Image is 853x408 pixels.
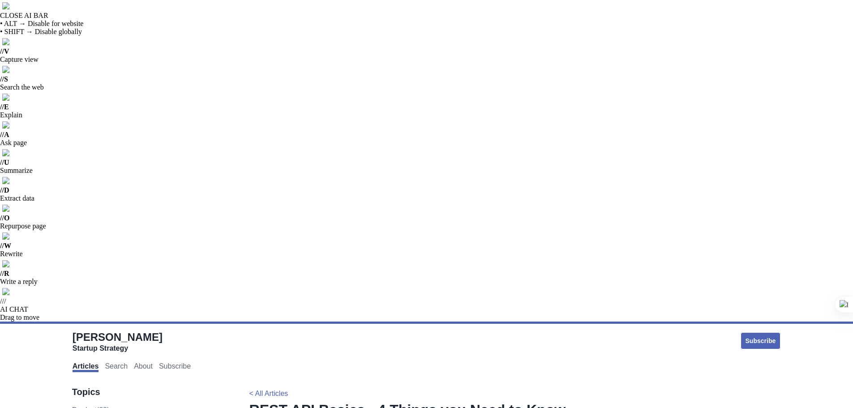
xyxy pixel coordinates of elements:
[105,362,128,372] a: Search
[73,331,163,353] a: [PERSON_NAME]Startup Strategy
[73,344,163,353] div: Startup Strategy
[740,332,781,350] a: Subscribe
[72,387,231,398] h3: Topics
[159,362,191,372] a: Subscribe
[249,390,288,397] a: < All Articles
[73,362,99,372] a: Articles
[73,331,163,343] span: [PERSON_NAME]
[134,362,153,372] a: About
